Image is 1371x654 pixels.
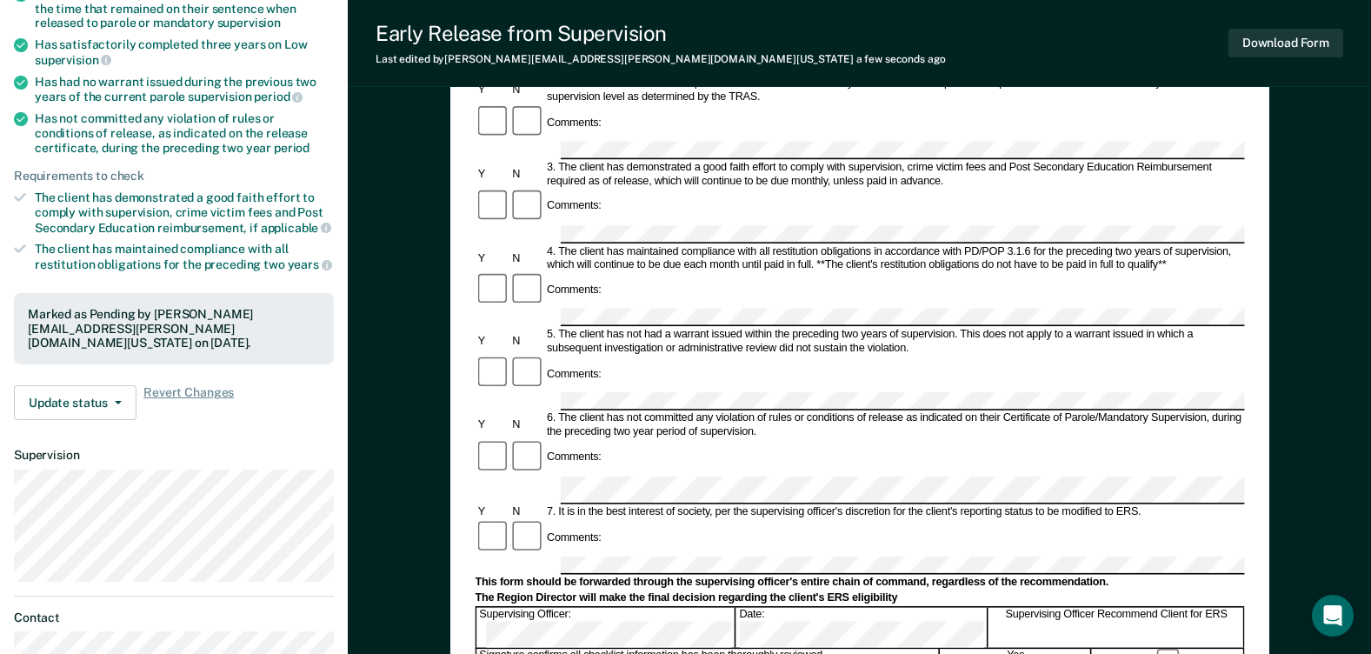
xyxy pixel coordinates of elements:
span: a few seconds ago [856,53,946,65]
div: N [509,335,544,349]
div: Requirements to check [14,169,334,184]
div: 5. The client has not had a warrant issued within the preceding two years of supervision. This do... [544,328,1245,356]
span: period [254,90,303,103]
div: Y [475,83,509,97]
div: The Region Director will make the final decision regarding the client's ERS eligibility [475,591,1244,605]
div: Marked as Pending by [PERSON_NAME][EMAIL_ADDRESS][PERSON_NAME][DOMAIN_NAME][US_STATE] on [DATE]. [28,307,320,350]
div: Has had no warrant issued during the previous two years of the current parole supervision [35,75,334,104]
div: 6. The client has not committed any violation of rules or conditions of release as indicated on t... [544,411,1245,439]
span: supervision [35,53,111,67]
div: Comments: [544,531,604,545]
div: 4. The client has maintained compliance with all restitution obligations in accordance with PD/PO... [544,244,1245,272]
div: Has not committed any violation of rules or conditions of release, as indicated on the release ce... [35,111,334,155]
div: Supervising Officer: [476,608,735,648]
div: The client has demonstrated a good faith effort to comply with supervision, crime victim fees and... [35,190,334,235]
span: applicable [261,221,331,235]
div: Open Intercom Messenger [1312,595,1354,637]
div: N [509,418,544,432]
span: supervision [217,16,281,30]
div: 2. The client has been under supervision for a minimum of three years on the current period of su... [544,77,1245,105]
div: N [509,251,544,265]
div: N [509,83,544,97]
div: Comments: [544,367,604,381]
div: 3. The client has demonstrated a good faith effort to comply with supervision, crime victim fees ... [544,161,1245,189]
button: Download Form [1228,29,1343,57]
div: The client has maintained compliance with all restitution obligations for the preceding two [35,242,334,271]
div: Comments: [544,116,604,130]
div: N [509,506,544,520]
div: Early Release from Supervision [376,21,946,46]
button: Update status [14,385,136,420]
div: Y [475,335,509,349]
div: Y [475,418,509,432]
div: Has satisfactorily completed three years on Low [35,37,334,67]
div: Comments: [544,200,604,214]
div: Y [475,506,509,520]
div: Comments: [544,284,604,297]
div: N [509,168,544,182]
div: This form should be forwarded through the supervising officer's entire chain of command, regardle... [475,576,1244,590]
div: Supervising Officer Recommend Client for ERS [989,608,1244,648]
div: Last edited by [PERSON_NAME][EMAIL_ADDRESS][PERSON_NAME][DOMAIN_NAME][US_STATE] [376,53,946,65]
span: years [288,257,332,271]
div: Y [475,168,509,182]
div: Y [475,251,509,265]
dt: Contact [14,611,334,625]
span: period [274,141,309,155]
div: Date: [736,608,988,648]
div: 7. It is in the best interest of society, per the supervising officer's discretion for the client... [544,506,1245,520]
span: Revert Changes [143,385,234,420]
dt: Supervision [14,448,334,463]
div: Comments: [544,450,604,464]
